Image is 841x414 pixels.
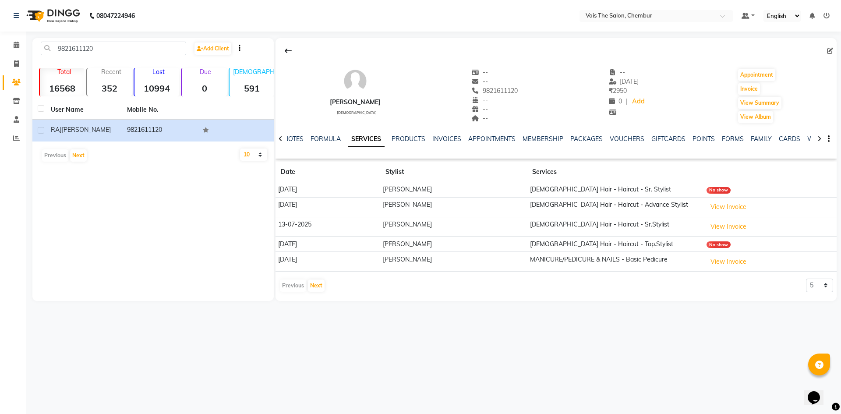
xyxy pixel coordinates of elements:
[804,379,832,405] iframe: chat widget
[70,149,87,162] button: Next
[610,135,644,143] a: VOUCHERS
[570,135,603,143] a: PACKAGES
[62,126,111,134] span: [PERSON_NAME]
[380,237,527,252] td: [PERSON_NAME]
[276,237,380,252] td: [DATE]
[472,96,488,104] span: --
[738,111,773,123] button: View Album
[284,135,304,143] a: NOTES
[527,162,703,182] th: Services
[472,114,488,122] span: --
[380,182,527,198] td: [PERSON_NAME]
[182,83,226,94] strong: 0
[279,42,297,59] div: Back to Client
[311,135,341,143] a: FORMULA
[432,135,461,143] a: INVOICES
[380,217,527,237] td: [PERSON_NAME]
[609,97,622,105] span: 0
[138,68,179,76] p: Lost
[472,87,518,95] span: 9821611120
[527,182,703,198] td: [DEMOGRAPHIC_DATA] Hair - Haircut - Sr. Stylist
[609,68,625,76] span: --
[707,187,731,194] div: No show
[631,96,646,108] a: Add
[738,69,775,81] button: Appointment
[43,68,85,76] p: Total
[707,241,731,248] div: No show
[380,162,527,182] th: Stylist
[22,4,82,28] img: logo
[96,4,135,28] b: 08047224946
[527,237,703,252] td: [DEMOGRAPHIC_DATA] Hair - Haircut - Top.Stylist
[134,83,179,94] strong: 10994
[472,68,488,76] span: --
[527,252,703,272] td: MANICURE/PEDICURE & NAILS - Basic Pedicure
[707,255,750,269] button: View Invoice
[276,197,380,217] td: [DATE]
[392,135,425,143] a: PRODUCTS
[779,135,800,143] a: CARDS
[41,42,186,55] input: Search by Name/Mobile/Email/Code
[738,83,760,95] button: Invoice
[609,87,613,95] span: ₹
[276,162,380,182] th: Date
[184,68,226,76] p: Due
[625,97,627,106] span: |
[527,217,703,237] td: [DEMOGRAPHIC_DATA] Hair - Haircut - Sr.Stylist
[91,68,132,76] p: Recent
[380,252,527,272] td: [PERSON_NAME]
[348,131,385,147] a: SERVICES
[523,135,563,143] a: MEMBERSHIP
[472,105,488,113] span: --
[707,200,750,214] button: View Invoice
[276,182,380,198] td: [DATE]
[751,135,772,143] a: FAMILY
[738,97,781,109] button: View Summary
[693,135,715,143] a: POINTS
[380,197,527,217] td: [PERSON_NAME]
[651,135,686,143] a: GIFTCARDS
[194,42,231,55] a: Add Client
[233,68,274,76] p: [DEMOGRAPHIC_DATA]
[609,87,627,95] span: 2950
[51,126,62,134] span: RAJ
[122,120,198,142] td: 9821611120
[468,135,516,143] a: APPOINTMENTS
[330,98,381,107] div: [PERSON_NAME]
[308,280,325,292] button: Next
[337,110,377,115] span: [DEMOGRAPHIC_DATA]
[342,68,368,94] img: avatar
[276,217,380,237] td: 13-07-2025
[707,220,750,234] button: View Invoice
[722,135,744,143] a: FORMS
[807,135,832,143] a: WALLET
[122,100,198,120] th: Mobile No.
[87,83,132,94] strong: 352
[609,78,639,85] span: [DATE]
[40,83,85,94] strong: 16568
[527,197,703,217] td: [DEMOGRAPHIC_DATA] Hair - Haircut - Advance Stylist
[472,78,488,85] span: --
[276,252,380,272] td: [DATE]
[46,100,122,120] th: User Name
[230,83,274,94] strong: 591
